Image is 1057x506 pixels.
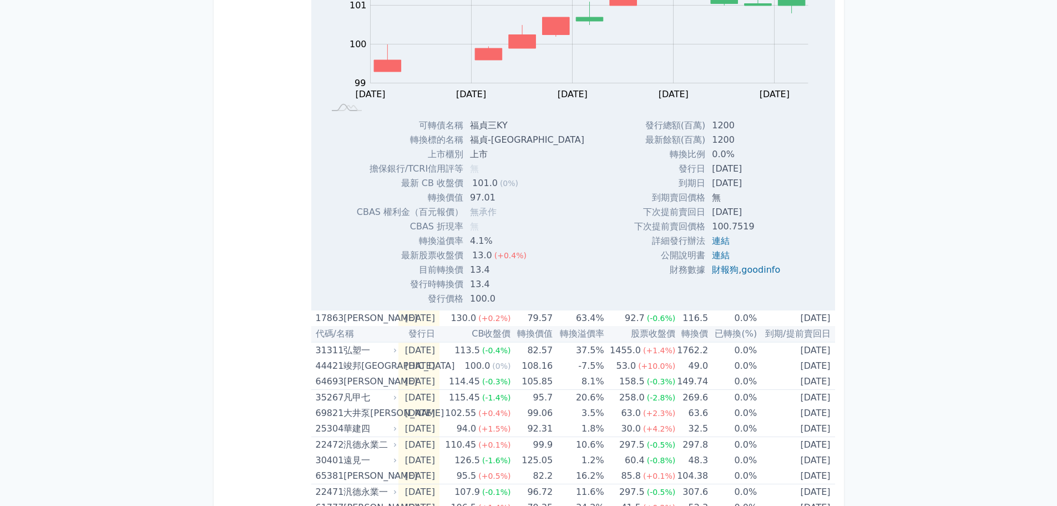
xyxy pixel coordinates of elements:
td: 0.0% [708,374,757,390]
td: 32.5 [675,421,708,437]
tspan: [DATE] [558,89,588,99]
th: 代碼/名稱 [311,326,399,342]
div: 30.0 [619,421,643,437]
tspan: 99 [355,78,366,88]
td: [DATE] [398,390,439,406]
div: 95.5 [454,468,479,484]
td: 0.0% [708,484,757,500]
td: 0.0% [708,358,757,374]
td: [DATE] [757,310,835,326]
td: 149.74 [675,374,708,390]
td: 11.6% [553,484,604,500]
span: (+1.4%) [643,346,675,355]
td: 16.2% [553,468,604,484]
th: 到期/提前賣回日 [757,326,835,342]
span: (+0.2%) [478,314,510,323]
td: 79.57 [510,310,553,326]
span: (-0.6%) [647,314,676,323]
td: 最新股票收盤價 [357,248,463,263]
div: 30401 [316,453,341,468]
span: (0%) [500,179,518,188]
td: 1.2% [553,453,604,468]
td: 269.6 [675,390,708,406]
div: [PERSON_NAME] [343,310,395,326]
tspan: [DATE] [456,89,486,99]
td: [DATE] [705,162,789,176]
span: (+2.3%) [643,409,675,418]
td: 100.7519 [705,219,789,234]
td: [DATE] [398,437,439,453]
td: [DATE] [398,421,439,437]
td: [DATE] [757,342,835,358]
span: (-0.1%) [482,488,511,497]
td: -7.5% [553,358,604,374]
td: 104.38 [675,468,708,484]
td: CBAS 折現率 [357,219,463,234]
td: 48.3 [675,453,708,468]
span: (-0.3%) [482,377,511,386]
td: , [705,263,789,277]
td: 8.1% [553,374,604,390]
td: 0.0% [708,342,757,358]
div: 107.9 [452,484,482,500]
td: 82.2 [510,468,553,484]
td: 發行總額(百萬) [634,118,705,133]
td: 116.5 [675,310,708,326]
td: 99.06 [510,405,553,421]
div: 102.55 [443,405,478,421]
td: 公開說明書 [634,248,705,263]
td: 0.0% [708,468,757,484]
div: 100.0 [463,358,493,374]
div: 114.45 [447,374,482,389]
td: 13.4 [463,263,593,277]
td: 108.16 [510,358,553,374]
td: 1200 [705,133,789,147]
td: 福貞-[GEOGRAPHIC_DATA] [463,133,593,147]
td: 最新餘額(百萬) [634,133,705,147]
td: 目前轉換價 [357,263,463,277]
span: (+0.4%) [494,251,527,260]
div: 31311 [316,343,341,358]
div: 115.45 [447,390,482,405]
div: 弘塑一 [343,343,395,358]
div: 130.0 [448,310,478,326]
td: [DATE] [757,468,835,484]
td: 發行時轉換價 [357,277,463,292]
div: 92.7 [623,310,647,326]
div: 22472 [316,437,341,453]
td: [DATE] [757,484,835,500]
td: 發行日 [634,162,705,176]
td: 4.1% [463,234,593,248]
td: 97.01 [463,191,593,205]
div: 13.0 [470,248,494,263]
div: 65381 [316,468,341,484]
span: (-1.4%) [482,393,511,402]
td: 1.8% [553,421,604,437]
td: 轉換標的名稱 [357,133,463,147]
span: (+10.0%) [638,362,675,370]
span: (0%) [492,362,510,370]
div: 25304 [316,421,341,437]
div: 35267 [316,390,341,405]
td: [DATE] [705,205,789,219]
td: 0.0% [708,405,757,421]
div: 110.45 [443,437,478,453]
span: (-1.6%) [482,456,511,465]
td: [DATE] [757,390,835,406]
div: 69821 [316,405,341,421]
td: [DATE] [398,453,439,468]
td: 100.0 [463,292,593,306]
div: [PERSON_NAME] [343,374,395,389]
div: 101.0 [470,176,500,191]
td: 下次提前賣回日 [634,205,705,219]
div: 258.0 [617,390,647,405]
td: 0.0% [708,310,757,326]
td: 96.72 [510,484,553,500]
th: 已轉換(%) [708,326,757,342]
td: 下次提前賣回價格 [634,219,705,234]
td: 到期日 [634,176,705,191]
td: [DATE] [398,310,439,326]
td: 轉換比例 [634,147,705,162]
div: 60.4 [623,453,647,468]
td: 125.05 [510,453,553,468]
